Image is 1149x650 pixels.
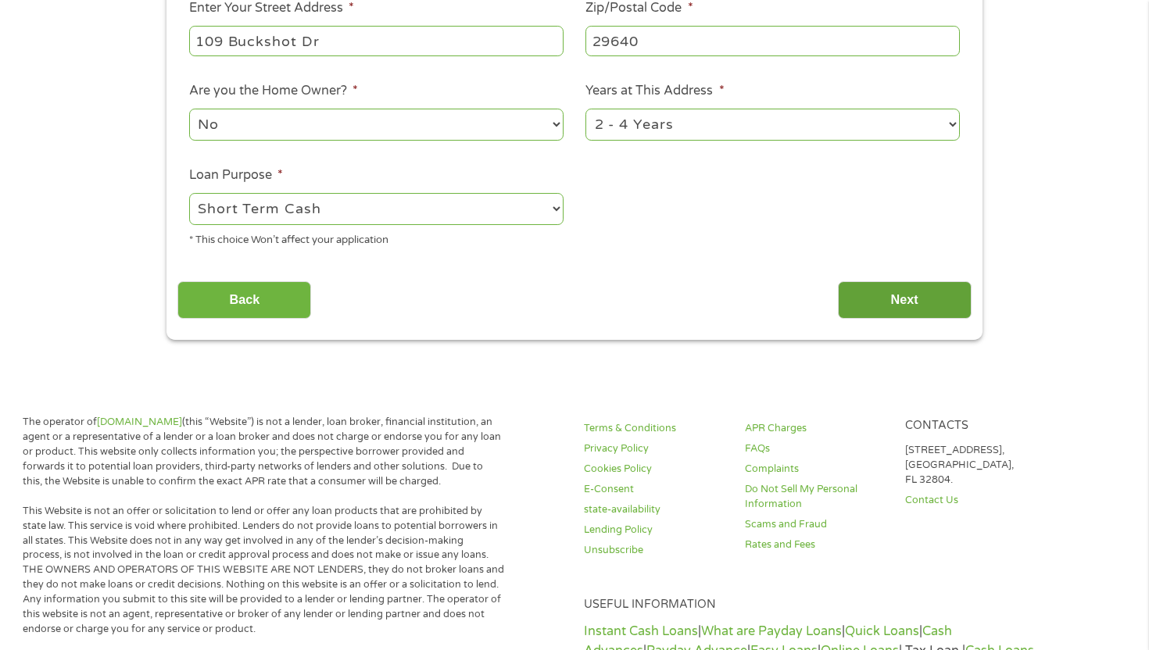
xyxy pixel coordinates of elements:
[177,281,311,320] input: Back
[97,416,182,428] a: [DOMAIN_NAME]
[584,623,698,639] a: Instant Cash Loans
[584,523,725,537] a: Lending Policy
[189,167,283,184] label: Loan Purpose
[584,441,725,456] a: Privacy Policy
[584,462,725,477] a: Cookies Policy
[745,517,886,532] a: Scams and Fraud
[585,83,724,99] label: Years at This Address
[189,227,564,248] div: * This choice Won’t affect your application
[845,623,919,639] a: Quick Loans
[701,623,842,639] a: What are Payday Loans
[745,482,886,512] a: Do Not Sell My Personal Information
[905,443,1047,487] p: [STREET_ADDRESS], [GEOGRAPHIC_DATA], FL 32804.
[905,419,1047,434] h4: Contacts
[905,493,1047,508] a: Contact Us
[745,537,886,552] a: Rates and Fees
[745,421,886,436] a: APR Charges
[584,421,725,436] a: Terms & Conditions
[745,441,886,456] a: FAQs
[23,415,504,488] p: The operator of (this “Website”) is not a lender, loan broker, financial institution, an agent or...
[189,83,358,99] label: Are you the Home Owner?
[838,281,972,320] input: Next
[584,482,725,497] a: E-Consent
[745,462,886,477] a: Complaints
[584,502,725,517] a: state-availability
[584,598,1047,612] h4: Useful Information
[23,504,504,637] p: This Website is not an offer or solicitation to lend or offer any loan products that are prohibit...
[584,543,725,558] a: Unsubscribe
[189,26,564,55] input: 1 Main Street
